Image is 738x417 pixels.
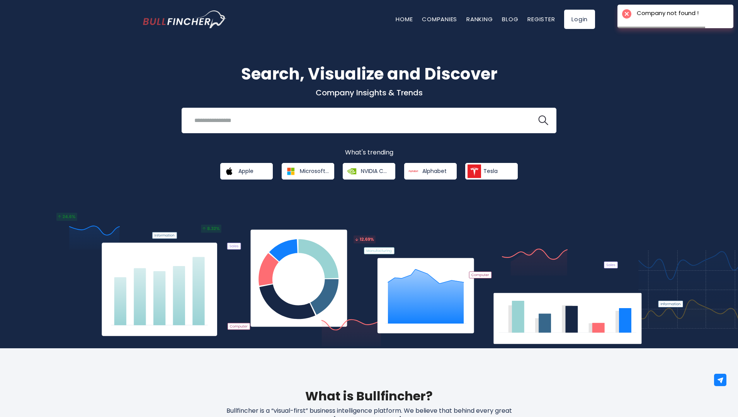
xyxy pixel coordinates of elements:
[220,163,273,180] a: Apple
[422,168,447,175] span: Alphabet
[538,115,548,125] img: search icon
[483,168,498,175] span: Tesla
[143,88,595,98] p: Company Insights & Trends
[143,149,595,157] p: What's trending
[465,163,518,180] a: Tesla
[396,15,413,23] a: Home
[300,168,329,175] span: Microsoft Corporation
[143,62,595,86] h1: Search, Visualize and Discover
[422,15,457,23] a: Companies
[502,15,518,23] a: Blog
[527,15,555,23] a: Register
[404,163,457,180] a: Alphabet
[238,168,253,175] span: Apple
[466,15,493,23] a: Ranking
[143,10,226,28] img: Bullfincher logo
[143,387,595,405] h2: What is Bullfincher?
[143,10,226,28] a: Go to homepage
[361,168,390,175] span: NVIDIA Corporation
[564,10,595,29] a: Login
[282,163,334,180] a: Microsoft Corporation
[343,163,395,180] a: NVIDIA Corporation
[637,9,699,17] div: Company not found !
